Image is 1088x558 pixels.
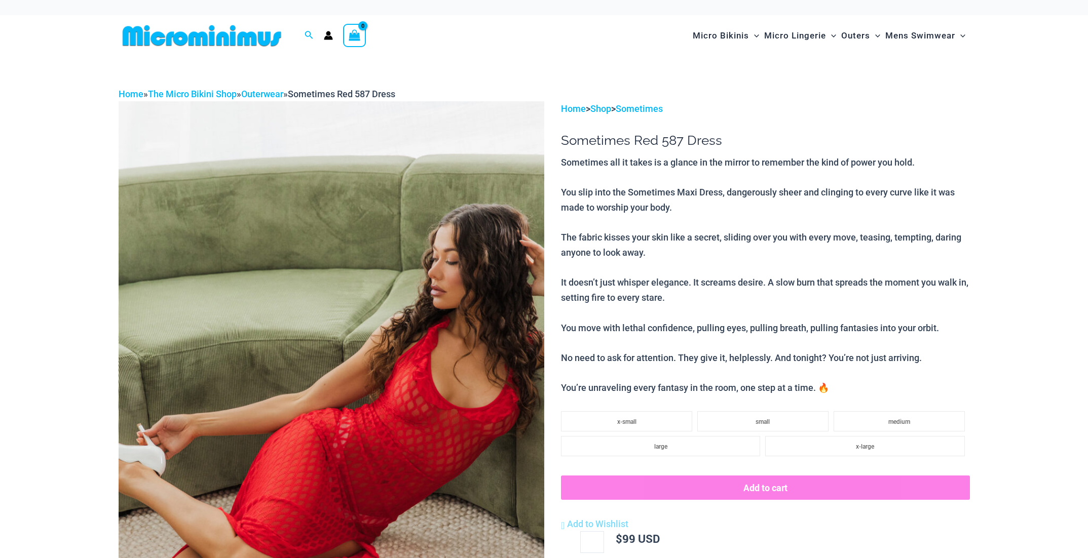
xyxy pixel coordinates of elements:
[119,24,285,47] img: MM SHOP LOGO FLAT
[654,443,667,450] span: large
[119,89,395,99] span: » » »
[764,23,826,49] span: Micro Lingerie
[693,23,749,49] span: Micro Bikinis
[324,31,333,40] a: Account icon link
[697,411,829,431] li: small
[590,103,611,114] a: Shop
[343,24,366,47] a: View Shopping Cart, empty
[616,531,660,546] bdi: 99 USD
[689,19,970,53] nav: Site Navigation
[749,23,759,49] span: Menu Toggle
[616,531,622,546] span: $
[305,29,314,42] a: Search icon link
[580,531,604,552] input: Product quantity
[885,23,955,49] span: Mens Swimwear
[616,103,663,114] a: Sometimes
[119,89,143,99] a: Home
[856,443,874,450] span: x-large
[241,89,283,99] a: Outerwear
[839,20,883,51] a: OutersMenu ToggleMenu Toggle
[756,418,770,425] span: small
[561,436,760,456] li: large
[561,103,586,114] a: Home
[765,436,964,456] li: x-large
[888,418,910,425] span: medium
[834,411,965,431] li: medium
[883,20,968,51] a: Mens SwimwearMenu ToggleMenu Toggle
[561,133,969,148] h1: Sometimes Red 587 Dress
[288,89,395,99] span: Sometimes Red 587 Dress
[561,475,969,500] button: Add to cart
[561,411,692,431] li: x-small
[617,418,636,425] span: x-small
[955,23,965,49] span: Menu Toggle
[148,89,237,99] a: The Micro Bikini Shop
[690,20,762,51] a: Micro BikinisMenu ToggleMenu Toggle
[561,155,969,395] p: Sometimes all it takes is a glance in the mirror to remember the kind of power you hold. You slip...
[561,101,969,116] p: > >
[762,20,839,51] a: Micro LingerieMenu ToggleMenu Toggle
[870,23,880,49] span: Menu Toggle
[561,516,628,532] a: Add to Wishlist
[567,519,628,529] span: Add to Wishlist
[841,23,870,49] span: Outers
[826,23,836,49] span: Menu Toggle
